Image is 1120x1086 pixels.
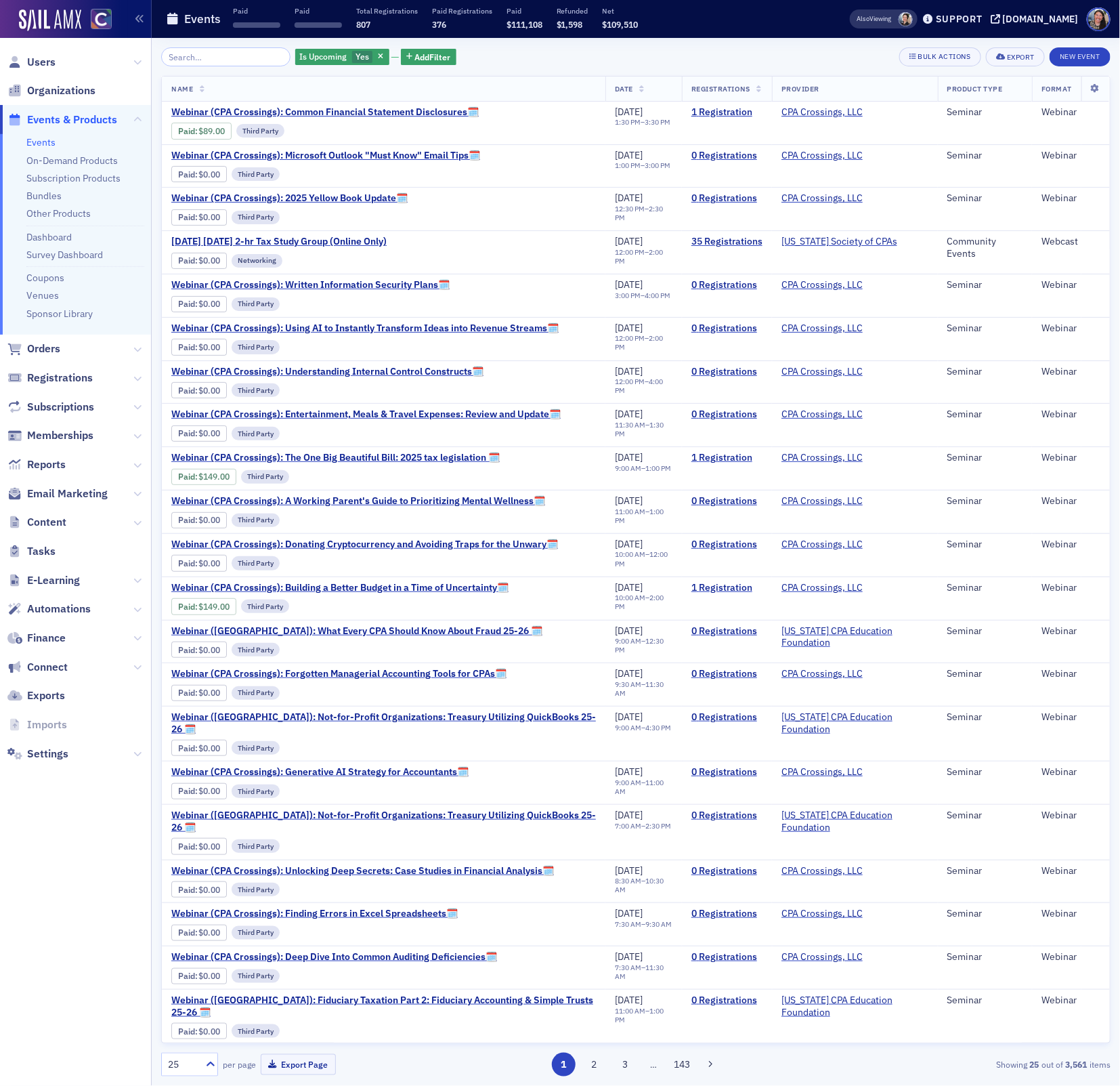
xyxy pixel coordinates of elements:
span: $0.00 [199,342,221,352]
time: 12:00 PM [615,333,645,343]
span: Email Marketing [27,486,108,501]
a: [US_STATE] CPA Education Foundation [781,711,928,735]
a: [US_STATE] CPA Education Foundation [781,810,928,833]
a: Paid [178,645,195,655]
a: [US_STATE] Society of CPAs [781,236,897,248]
span: Webinar (CPA Crossings): Finding Errors in Excel Spreadsheets🗓️ [171,908,458,920]
a: Webinar (CPA Crossings): The One Big Beautiful Bill: 2025 tax legislation 🗓️ [171,452,500,464]
span: Webinar (CPA Crossings): Generative AI Strategy for Accountants🗓️ [171,766,469,778]
div: Webinar [1041,150,1100,162]
span: Webinar (CPA Crossings): A Working Parent's Guide to Prioritizing Mental Wellness🗓️ [171,495,545,507]
a: Webinar (CPA Crossings): Unlocking Deep Secrets: Case Studies in Financial Analysis🗓️ [171,865,554,877]
span: CPA Crossings, LLC [781,366,867,378]
span: Add Filter [415,51,451,63]
time: 4:00 PM [615,377,663,395]
span: Format [1041,84,1071,93]
time: 4:00 PM [645,291,670,300]
a: Automations [7,602,91,617]
a: 0 Registrations [691,810,762,822]
a: Webinar ([GEOGRAPHIC_DATA]): Not-for-Profit Organizations: Treasury Utilizing QuickBooks 25-26 🗓 [171,810,596,833]
a: Organizations [7,83,95,98]
span: ‌ [295,22,342,28]
a: 1 Registration [691,452,762,464]
span: [DATE] [615,408,643,420]
p: Paid Registrations [432,6,492,16]
span: Product Type [947,84,1003,93]
a: Paid [178,688,195,698]
a: 1 Registration [691,106,762,119]
div: Webinar [1041,106,1100,119]
span: Provider [781,84,819,93]
div: Support [936,13,983,25]
span: Date [615,84,633,93]
div: Seminar [947,366,1023,378]
a: [US_STATE] CPA Education Foundation [781,995,928,1018]
a: Imports [7,717,67,732]
a: CPA Crossings, LLC [781,192,863,205]
span: ‌ [233,22,280,28]
span: CPA Crossings, LLC [781,106,867,119]
a: CPA Crossings, LLC [781,409,863,421]
span: $0.00 [199,169,221,180]
a: Webinar (CPA Crossings): Understanding Internal Control Constructs🗓️ [171,366,483,378]
a: Webinar (CPA Crossings): Written Information Security Plans🗓️ [171,279,450,291]
div: – [615,118,670,127]
div: – [615,334,672,352]
span: [DATE] [615,365,643,377]
a: Bundles [26,190,62,202]
span: Yes [356,51,369,62]
span: Users [27,55,56,70]
span: Webinar (CPA Crossings): Microsoft Outlook "Must Know" Email Tips🗓️ [171,150,480,162]
span: Connect [27,660,68,675]
span: $0.00 [199,428,221,438]
div: – [615,205,672,222]
time: 1:30 PM [615,117,641,127]
div: Yes [295,49,389,66]
span: Content [27,515,66,530]
span: $1,598 [557,19,583,30]
span: [DATE] [615,322,643,334]
a: Exports [7,688,65,703]
span: $149.00 [199,472,230,482]
a: 0 Registrations [691,951,762,963]
div: Third Party [241,470,289,484]
span: CPA Crossings, LLC [781,322,867,335]
span: Automations [27,602,91,617]
time: 3:30 PM [645,117,670,127]
div: Seminar [947,409,1023,421]
span: Webinar (CPA Crossings): Deep Dive Into Common Auditing Deficiencies🗓️ [171,951,497,963]
a: 0 Registrations [691,409,762,421]
span: Imports [27,717,67,732]
a: Connect [7,660,68,675]
span: [DATE] [615,106,643,118]
a: Webinar (CPA Crossings): Using AI to Instantly Transform Ideas into Revenue Streams🗓️ [171,322,559,335]
a: 35 Registrations [691,236,762,248]
span: Is Upcoming [300,51,347,62]
a: Paid [178,299,195,309]
a: Paid [178,841,195,852]
span: Pamela Galey-Coleman [899,12,913,26]
div: – [615,377,672,395]
a: Webinar ([GEOGRAPHIC_DATA]): Fiduciary Taxation Part 2: Fiduciary Accounting & Simple Trusts 25-26 🗓 [171,995,596,1018]
a: Users [7,55,56,70]
a: On-Demand Products [26,154,118,167]
a: Paid [178,342,195,352]
a: 0 Registrations [691,150,762,162]
a: Paid [178,927,195,938]
span: Webinar (CA): Not-for-Profit Organizations: Treasury Utilizing QuickBooks 25-26 🗓 [171,810,596,833]
div: Paid: 0 - $0 [171,209,227,226]
span: $0.00 [199,212,221,222]
div: Webinar [1041,409,1100,421]
button: 143 [670,1053,694,1077]
span: Webinar (CA): What Every CPA Should Know About Fraud 25-26 🗓 [171,625,542,638]
span: : [178,255,199,266]
div: Third Party [232,340,280,354]
img: SailAMX [19,9,81,31]
a: Email Marketing [7,486,108,501]
div: Third Party [232,297,280,311]
div: Paid: 0 - $0 [171,339,227,355]
a: CPA Crossings, LLC [781,766,863,778]
input: Search… [161,47,290,66]
img: SailAMX [91,9,112,30]
span: Name [171,84,193,93]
